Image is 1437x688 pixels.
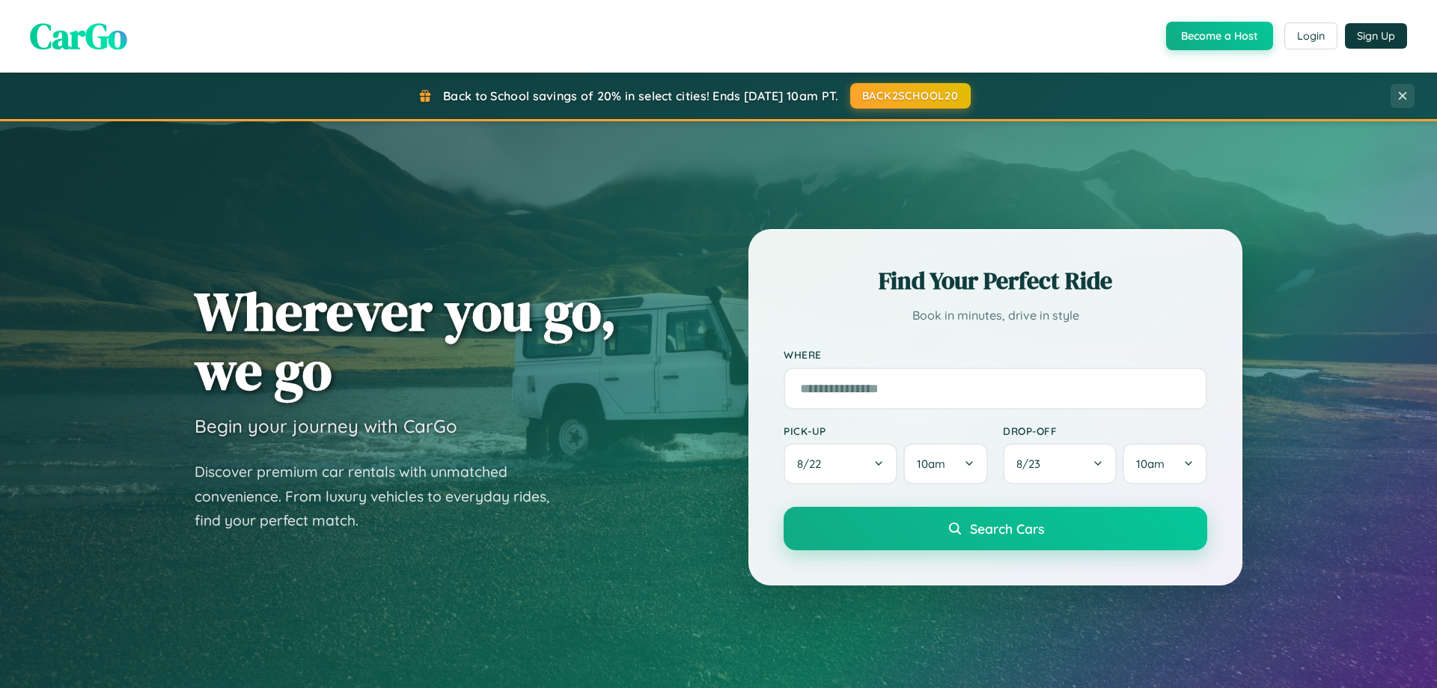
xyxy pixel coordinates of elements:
span: 8 / 22 [797,457,829,471]
span: Search Cars [970,520,1044,537]
p: Discover premium car rentals with unmatched convenience. From luxury vehicles to everyday rides, ... [195,460,569,533]
button: Login [1284,22,1337,49]
button: BACK2SCHOOL20 [850,83,971,109]
p: Book in minutes, drive in style [784,305,1207,326]
h1: Wherever you go, we go [195,281,617,400]
button: 8/22 [784,443,897,484]
button: 8/23 [1003,443,1117,484]
button: Sign Up [1345,23,1407,49]
span: 8 / 23 [1016,457,1048,471]
button: Become a Host [1166,22,1273,50]
span: Back to School savings of 20% in select cities! Ends [DATE] 10am PT. [443,88,838,103]
span: 10am [917,457,945,471]
button: Search Cars [784,507,1207,550]
h2: Find Your Perfect Ride [784,264,1207,297]
label: Where [784,349,1207,362]
h3: Begin your journey with CarGo [195,415,457,437]
button: 10am [903,443,988,484]
label: Drop-off [1003,424,1207,437]
span: 10am [1136,457,1165,471]
label: Pick-up [784,424,988,437]
span: CarGo [30,11,127,61]
button: 10am [1123,443,1207,484]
